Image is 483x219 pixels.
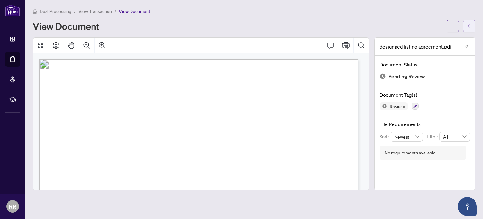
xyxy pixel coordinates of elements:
div: No requirements available [385,149,436,156]
button: Open asap [458,197,477,216]
span: home [33,9,37,14]
span: arrow-left [467,24,471,28]
span: View Document [119,9,150,14]
span: Newest [394,132,419,141]
span: edit [464,45,469,49]
span: View Transaction [78,9,112,14]
h4: Document Tag(s) [380,91,470,99]
h4: Document Status [380,61,470,68]
span: ellipsis [451,24,455,28]
span: Deal Processing [40,9,71,14]
span: Revised [387,104,408,108]
p: Sort: [380,133,391,140]
span: Pending Review [388,72,425,81]
span: designaed listing agreement.pdf [380,43,452,50]
img: Document Status [380,73,386,79]
li: / [114,8,116,15]
p: Filter: [427,133,439,140]
h4: File Requirements [380,120,470,128]
span: All [443,132,466,141]
span: RR [9,202,16,211]
img: logo [5,5,20,16]
li: / [74,8,76,15]
h1: View Document [33,21,99,31]
img: Status Icon [380,102,387,110]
